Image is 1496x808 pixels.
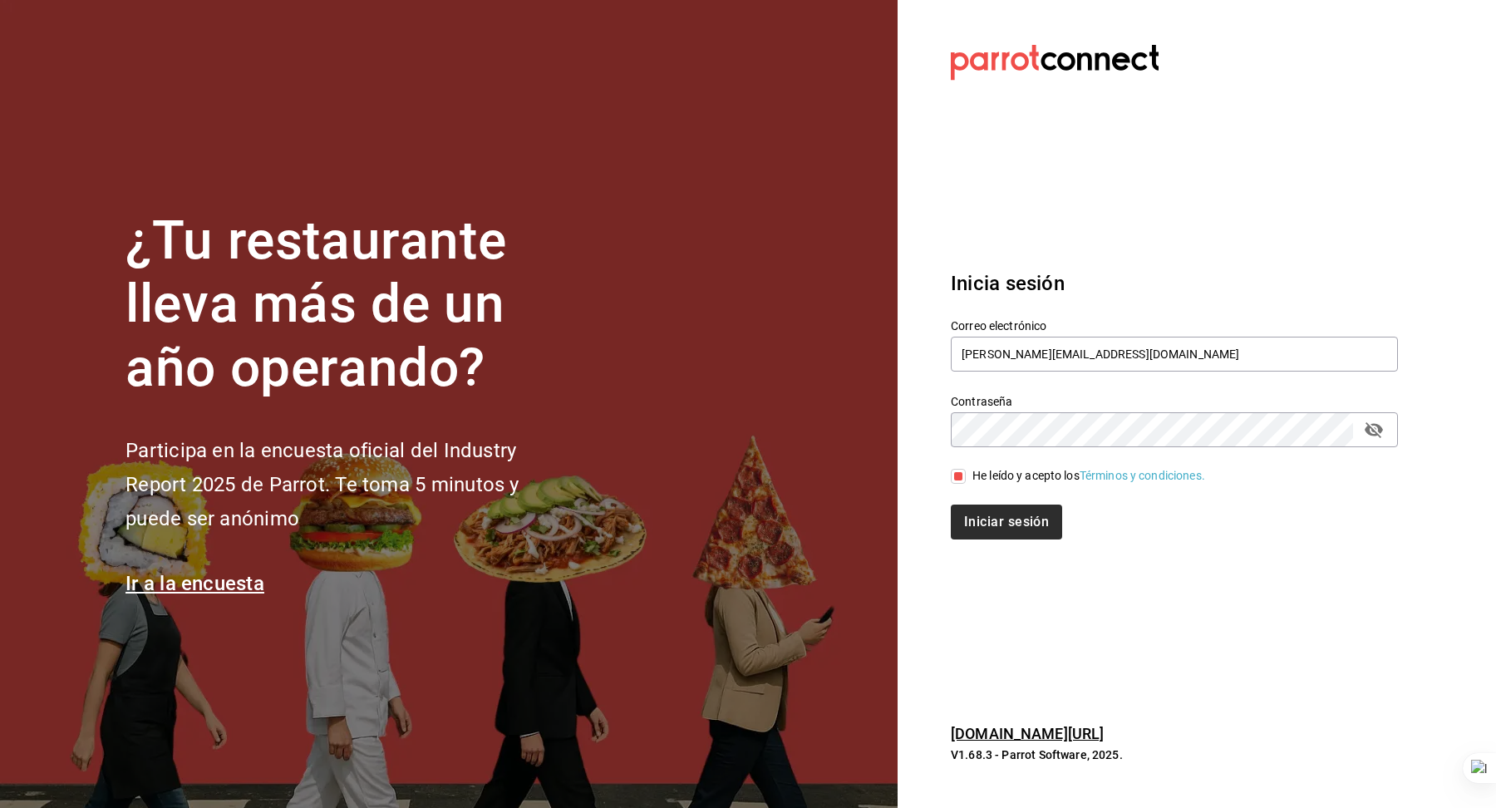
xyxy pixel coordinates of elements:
p: V1.68.3 - Parrot Software, 2025. [951,746,1398,763]
input: Ingresa tu correo electrónico [951,337,1398,372]
button: Iniciar sesión [951,505,1062,539]
label: Contraseña [951,395,1398,406]
h2: Participa en la encuesta oficial del Industry Report 2025 de Parrot. Te toma 5 minutos y puede se... [125,434,574,535]
h1: ¿Tu restaurante lleva más de un año operando? [125,209,574,401]
a: Ir a la encuesta [125,572,264,595]
label: Correo electrónico [951,319,1398,331]
a: Términos y condiciones. [1080,469,1205,482]
div: He leído y acepto los [972,467,1205,485]
button: passwordField [1360,416,1388,444]
h3: Inicia sesión [951,269,1398,298]
a: [DOMAIN_NAME][URL] [951,725,1104,742]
